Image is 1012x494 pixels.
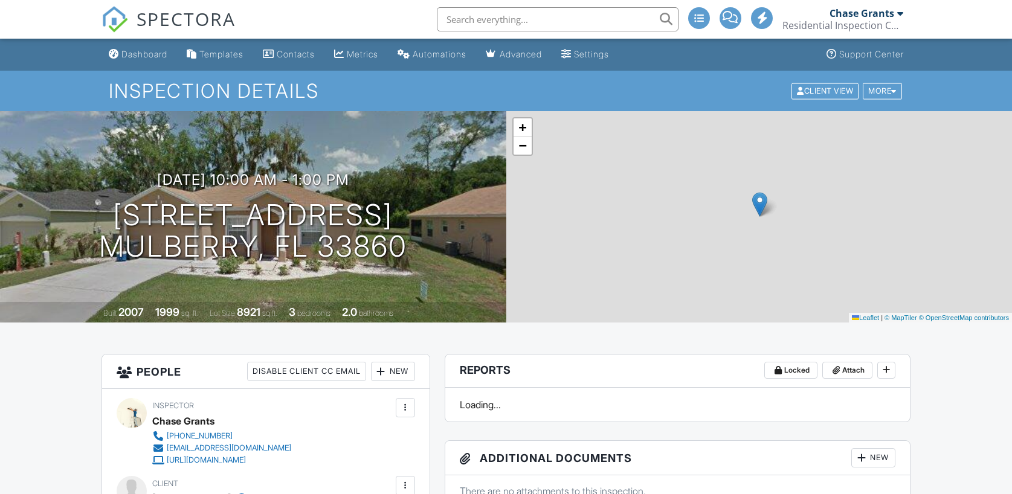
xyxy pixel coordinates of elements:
span: | [881,314,883,321]
a: Zoom in [514,118,532,136]
div: Contacts [277,49,315,59]
span: SPECTORA [137,6,236,31]
a: Dashboard [104,43,172,66]
img: Marker [752,192,767,217]
h1: Inspection Details [109,80,903,101]
div: Metrics [347,49,378,59]
span: − [518,138,526,153]
div: Residential Inspection Consultants [782,19,903,31]
div: [URL][DOMAIN_NAME] [167,455,246,465]
a: Advanced [481,43,547,66]
h3: [DATE] 10:00 am - 1:00 pm [157,172,349,188]
img: The Best Home Inspection Software - Spectora [102,6,128,33]
input: Search everything... [437,7,678,31]
a: [PHONE_NUMBER] [152,430,291,442]
div: Disable Client CC Email [247,362,366,381]
span: Client [152,479,178,488]
div: New [851,448,895,467]
a: Support Center [822,43,909,66]
div: Support Center [839,49,904,59]
div: Advanced [500,49,542,59]
span: Built [103,309,117,318]
div: Settings [574,49,609,59]
div: 2007 [118,306,144,318]
a: [EMAIL_ADDRESS][DOMAIN_NAME] [152,442,291,454]
a: Templates [182,43,248,66]
div: Client View [791,83,859,99]
a: © MapTiler [885,314,917,321]
a: Client View [790,86,862,95]
div: New [371,362,415,381]
h3: Additional Documents [445,441,910,475]
div: [EMAIL_ADDRESS][DOMAIN_NAME] [167,443,291,453]
span: Lot Size [210,309,235,318]
div: Chase Grants [830,7,894,19]
a: Metrics [329,43,383,66]
span: + [518,120,526,135]
h1: [STREET_ADDRESS] Mulberry, FL 33860 [99,199,407,263]
a: Leaflet [852,314,879,321]
a: Zoom out [514,136,532,155]
div: [PHONE_NUMBER] [167,431,233,441]
a: [URL][DOMAIN_NAME] [152,454,291,466]
a: Automations (Advanced) [393,43,471,66]
div: 1999 [155,306,179,318]
div: More [863,83,902,99]
a: SPECTORA [102,16,236,42]
div: 8921 [237,306,260,318]
a: Settings [556,43,614,66]
div: 3 [289,306,295,318]
span: bedrooms [297,309,330,318]
a: Contacts [258,43,320,66]
span: sq. ft. [181,309,198,318]
div: Dashboard [121,49,167,59]
div: 2.0 [342,306,357,318]
a: © OpenStreetMap contributors [919,314,1009,321]
span: sq.ft. [262,309,277,318]
div: Templates [199,49,243,59]
div: Chase Grants [152,412,214,430]
span: bathrooms [359,309,393,318]
span: Inspector [152,401,194,410]
h3: People [102,354,430,389]
div: Automations [413,49,466,59]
